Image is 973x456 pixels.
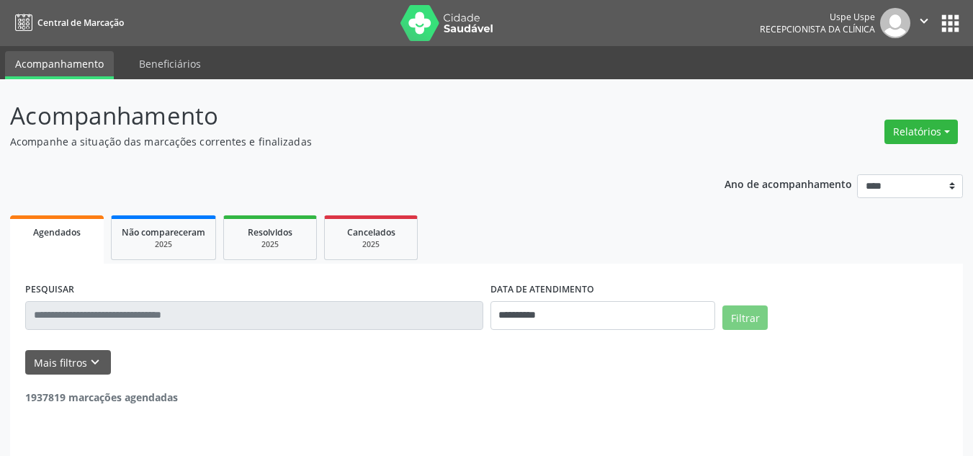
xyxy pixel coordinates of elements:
span: Não compareceram [122,226,205,238]
a: Beneficiários [129,51,211,76]
button: Filtrar [722,305,768,330]
span: Agendados [33,226,81,238]
button:  [910,8,938,38]
p: Acompanhe a situação das marcações correntes e finalizadas [10,134,677,149]
img: img [880,8,910,38]
span: Resolvidos [248,226,292,238]
div: Uspe Uspe [760,11,875,23]
button: apps [938,11,963,36]
div: 2025 [122,239,205,250]
i:  [916,13,932,29]
strong: 1937819 marcações agendadas [25,390,178,404]
button: Relatórios [884,120,958,144]
i: keyboard_arrow_down [87,354,103,370]
div: 2025 [234,239,306,250]
span: Recepcionista da clínica [760,23,875,35]
a: Central de Marcação [10,11,124,35]
a: Acompanhamento [5,51,114,79]
p: Ano de acompanhamento [725,174,852,192]
label: DATA DE ATENDIMENTO [490,279,594,301]
button: Mais filtroskeyboard_arrow_down [25,350,111,375]
div: 2025 [335,239,407,250]
p: Acompanhamento [10,98,677,134]
label: PESQUISAR [25,279,74,301]
span: Cancelados [347,226,395,238]
span: Central de Marcação [37,17,124,29]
